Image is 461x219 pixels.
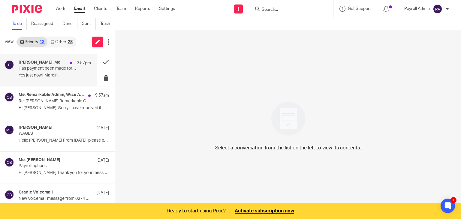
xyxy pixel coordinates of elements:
div: 28 [68,40,73,44]
p: WAGES [19,131,91,136]
a: Settings [159,6,175,12]
h4: [PERSON_NAME], Me [19,60,60,65]
a: Clients [94,6,107,12]
p: 3:57pm [77,60,91,66]
h4: [PERSON_NAME] [19,125,53,130]
p: Payroll Admin [404,6,430,12]
img: svg%3E [5,92,14,102]
a: Team [116,6,126,12]
p: 9:57am [95,92,109,98]
p: Hi [PERSON_NAME], Sorry I have received it. We... [19,106,109,111]
a: Reassigned [31,18,58,30]
h4: Cradle Voicemail [19,190,53,195]
img: svg%3E [5,157,14,167]
div: 13 [40,40,44,44]
a: Other28 [47,37,75,47]
a: Trash [100,18,115,30]
img: image [267,98,309,139]
img: svg%3E [433,4,442,14]
a: To do [12,18,27,30]
h4: Me, Remarkable Admin, Wise Advice Support [19,92,85,97]
img: Pixie [12,5,42,13]
a: Reports [135,6,150,12]
p: Select a conversation from the list on the left to view its contents. [215,144,361,151]
span: View [5,39,14,45]
p: Hi [PERSON_NAME] Thank you for your message. Yes... [19,170,109,175]
p: [DATE] [96,190,109,196]
p: [DATE] [96,125,109,131]
p: New Voicemail message from 0274 830 411 [19,196,91,201]
img: svg%3E [5,190,14,199]
p: Re: [PERSON_NAME] Remarkable Cream [19,99,91,104]
input: Search [261,7,315,13]
p: Hello [PERSON_NAME] From [DATE], please pay the... [19,138,109,143]
a: Work [56,6,65,12]
a: Done [62,18,77,30]
h4: Me, [PERSON_NAME] [19,157,60,163]
p: [DATE] [96,157,109,163]
a: Email [74,6,85,12]
img: svg%3E [5,60,14,70]
a: Priority13 [17,37,47,47]
span: Get Support [348,7,371,11]
p: Has payment been made for [PERSON_NAME]'s 2nd pay? [19,66,77,71]
img: svg%3E [5,125,14,135]
div: 1 [450,197,456,203]
p: Yes just now! Marcin... [19,73,91,78]
a: Sent [82,18,96,30]
p: Payroll options [19,163,91,169]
